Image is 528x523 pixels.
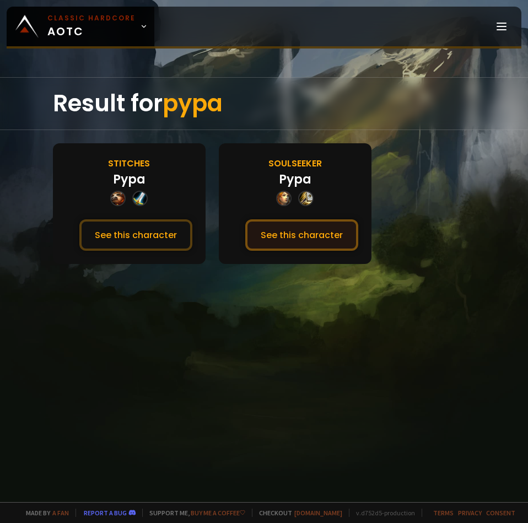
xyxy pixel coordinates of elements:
[113,170,146,188] div: Pypa
[163,87,223,120] span: pypa
[47,13,136,40] span: AOTC
[245,219,358,251] button: See this character
[142,509,245,517] span: Support me,
[279,170,311,188] div: Pypa
[252,509,342,517] span: Checkout
[53,78,475,130] div: Result for
[47,13,136,23] small: Classic Hardcore
[191,509,245,517] a: Buy me a coffee
[7,7,154,46] a: Classic HardcoreAOTC
[84,509,127,517] a: Report a bug
[349,509,415,517] span: v. d752d5 - production
[486,509,515,517] a: Consent
[79,219,192,251] button: See this character
[52,509,69,517] a: a fan
[108,157,150,170] div: Stitches
[268,157,322,170] div: Soulseeker
[458,509,482,517] a: Privacy
[19,509,69,517] span: Made by
[433,509,454,517] a: Terms
[294,509,342,517] a: [DOMAIN_NAME]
